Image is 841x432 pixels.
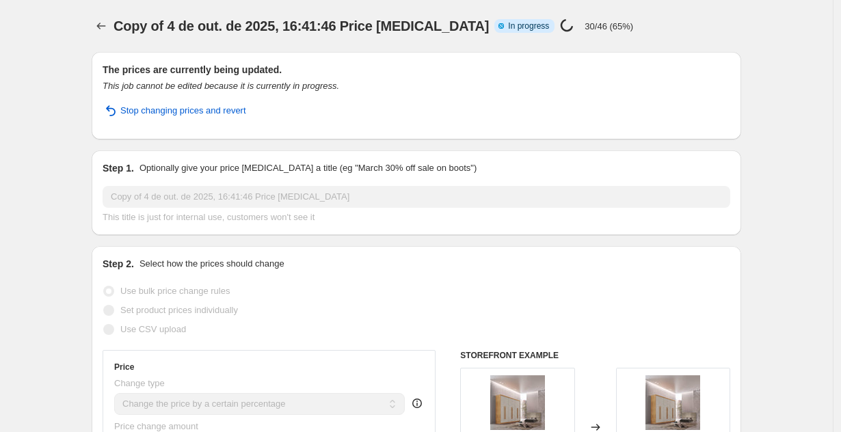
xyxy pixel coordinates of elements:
h3: Price [114,362,134,373]
button: Stop changing prices and revert [94,100,254,122]
input: 30% off holiday sale [103,186,730,208]
div: help [410,396,424,410]
span: In progress [508,21,549,31]
p: Optionally give your price [MEDICAL_DATA] a title (eg "March 30% off sale on boots") [139,161,477,175]
h2: Step 2. [103,257,134,271]
h2: Step 1. [103,161,134,175]
h2: The prices are currently being updated. [103,63,730,77]
span: Change type [114,378,165,388]
span: Stop changing prices and revert [120,104,246,118]
img: HAWAII-6-PTS-IMBUIA-OFF-scaled_80x.jpg [490,375,545,430]
i: This job cannot be edited because it is currently in progress. [103,81,339,91]
img: HAWAII-6-PTS-IMBUIA-OFF-scaled_80x.jpg [645,375,700,430]
span: Copy of 4 de out. de 2025, 16:41:46 Price [MEDICAL_DATA] [114,18,489,33]
span: Use bulk price change rules [120,286,230,296]
button: Price change jobs [92,16,111,36]
span: Set product prices individually [120,305,238,315]
h6: STOREFRONT EXAMPLE [460,350,730,361]
p: 30/46 (65%) [585,21,633,31]
span: Use CSV upload [120,324,186,334]
span: Price change amount [114,421,198,431]
span: This title is just for internal use, customers won't see it [103,212,315,222]
p: Select how the prices should change [139,257,284,271]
